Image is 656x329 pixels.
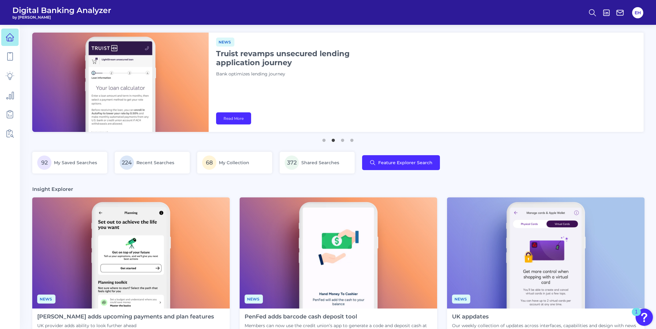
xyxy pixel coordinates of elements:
[339,136,346,142] button: 3
[12,15,111,20] span: by [PERSON_NAME]
[136,160,174,165] span: Recent Searches
[216,38,234,47] span: News
[12,6,111,15] span: Digital Banking Analyzer
[37,296,55,302] a: News
[301,160,339,165] span: Shared Searches
[452,296,470,302] a: News
[452,295,470,304] span: News
[115,152,190,174] a: 224Recent Searches
[216,112,251,124] a: Read More
[285,155,299,170] span: 372
[32,152,107,174] a: 92My Saved Searches
[37,155,51,170] span: 92
[245,295,263,304] span: News
[216,39,234,45] a: News
[636,309,653,326] button: Open Resource Center, 1 new notification
[452,313,640,320] h4: UK appdates
[32,197,230,309] img: News - Phone (4).png
[632,7,643,18] button: EH
[37,313,214,320] h4: [PERSON_NAME] adds upcoming payments and plan features
[216,71,371,78] p: Bank optimizes lending journey
[219,160,249,165] span: My Collection
[321,136,327,142] button: 1
[197,152,272,174] a: 68My Collection
[37,323,214,328] p: UK provider adds ability to look further ahead
[378,160,432,165] span: Feature Explorer Search
[120,155,134,170] span: 224
[447,197,645,309] img: Appdates - Phone (9).png
[202,155,216,170] span: 68
[37,295,55,304] span: News
[245,313,432,320] h4: PenFed adds barcode cash deposit tool
[54,160,97,165] span: My Saved Searches
[216,49,371,67] h1: Truist revamps unsecured lending application journey
[362,155,440,170] button: Feature Explorer Search
[245,296,263,302] a: News
[280,152,355,174] a: 372Shared Searches
[32,33,209,132] img: bannerImg
[32,186,73,192] h3: Insight Explorer
[330,136,336,142] button: 2
[240,197,437,309] img: News - Phone.png
[349,136,355,142] button: 4
[635,312,638,320] div: 1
